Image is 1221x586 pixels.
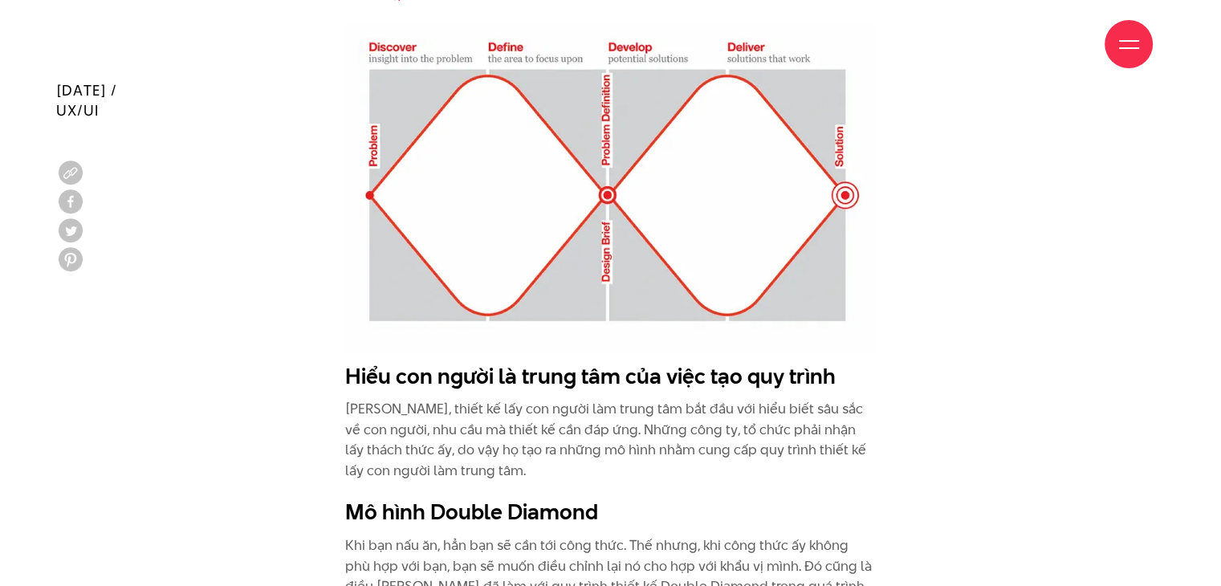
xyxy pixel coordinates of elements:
[345,399,876,481] p: [PERSON_NAME], thiết kế lấy con người làm trung tâm bắt đầu với hiểu biết sâu sắc về con người, n...
[345,497,876,527] h2: Mô hình Double Diamond
[56,80,117,120] span: [DATE] / UX/UI
[345,361,876,392] h2: Hiểu con người là trung tâm của việc tạo quy trình
[345,22,876,353] img: mô hình double diamond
